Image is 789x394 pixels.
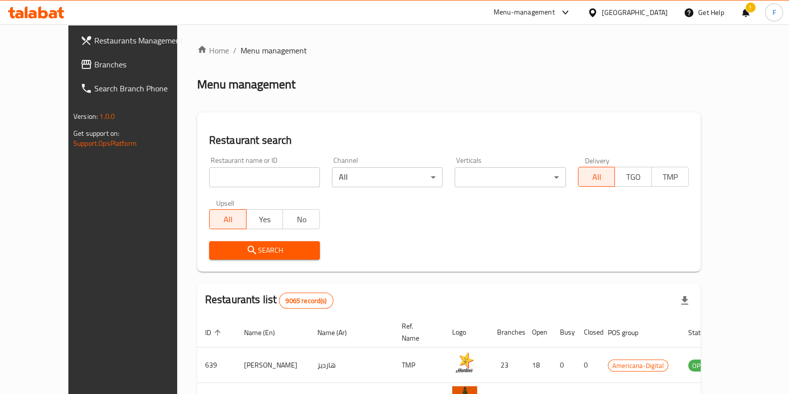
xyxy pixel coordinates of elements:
[608,360,668,372] span: Americana-Digital
[99,110,115,123] span: 1.0.0
[209,209,247,229] button: All
[673,289,697,313] div: Export file
[72,28,200,52] a: Restaurants Management
[217,244,312,257] span: Search
[394,348,444,383] td: TMP
[332,167,443,187] div: All
[494,6,555,18] div: Menu-management
[233,44,237,56] li: /
[489,348,524,383] td: 23
[578,167,615,187] button: All
[214,212,243,227] span: All
[287,212,316,227] span: No
[279,296,332,306] span: 9065 record(s)
[524,348,552,383] td: 18
[197,44,701,56] nav: breadcrumb
[317,327,360,339] span: Name (Ar)
[582,170,611,184] span: All
[619,170,648,184] span: TGO
[209,133,689,148] h2: Restaurant search
[651,167,689,187] button: TMP
[688,360,713,372] div: OPEN
[94,82,192,94] span: Search Branch Phone
[455,167,565,187] div: ​
[73,127,119,140] span: Get support on:
[444,317,489,348] th: Logo
[688,327,721,339] span: Status
[209,241,320,260] button: Search
[552,317,576,348] th: Busy
[73,110,98,123] span: Version:
[73,137,137,150] a: Support.OpsPlatform
[205,292,333,309] h2: Restaurants list
[608,327,651,339] span: POS group
[585,157,610,164] label: Delivery
[72,76,200,100] a: Search Branch Phone
[94,34,192,46] span: Restaurants Management
[241,44,307,56] span: Menu management
[656,170,685,184] span: TMP
[197,348,236,383] td: 639
[279,293,333,309] div: Total records count
[94,58,192,70] span: Branches
[197,44,229,56] a: Home
[197,76,295,92] h2: Menu management
[552,348,576,383] td: 0
[282,209,320,229] button: No
[246,209,283,229] button: Yes
[602,7,668,18] div: [GEOGRAPHIC_DATA]
[576,348,600,383] td: 0
[489,317,524,348] th: Branches
[236,348,309,383] td: [PERSON_NAME]
[452,351,477,376] img: Hardee's
[614,167,652,187] button: TGO
[205,327,224,339] span: ID
[209,167,320,187] input: Search for restaurant name or ID..
[772,7,776,18] span: F
[309,348,394,383] td: هارديز
[524,317,552,348] th: Open
[402,320,432,344] span: Ref. Name
[251,212,279,227] span: Yes
[688,360,713,372] span: OPEN
[244,327,288,339] span: Name (En)
[216,199,235,206] label: Upsell
[72,52,200,76] a: Branches
[576,317,600,348] th: Closed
